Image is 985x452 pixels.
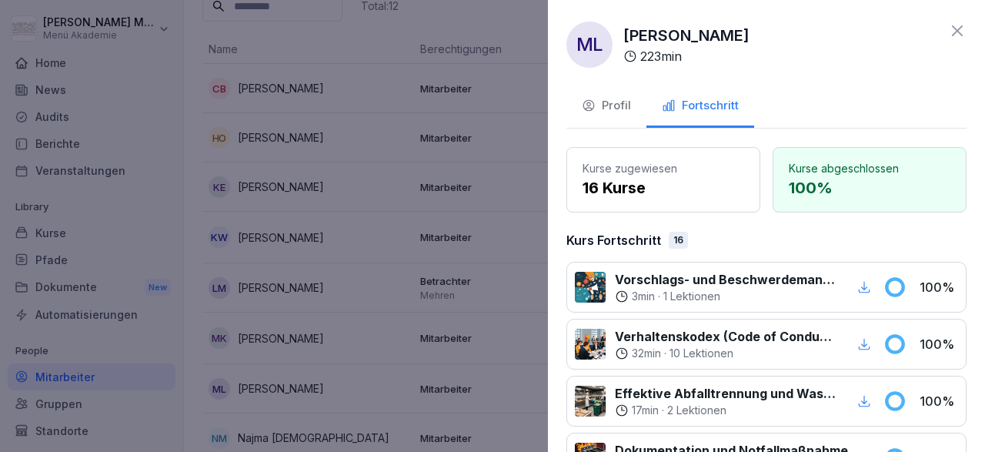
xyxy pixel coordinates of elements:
[632,289,655,304] p: 3 min
[615,403,836,418] div: ·
[920,392,958,410] p: 100 %
[623,24,750,47] p: [PERSON_NAME]
[663,289,720,304] p: 1 Lektionen
[615,270,836,289] p: Vorschlags- und Beschwerdemanagement bei Menü 2000
[920,278,958,296] p: 100 %
[566,231,661,249] p: Kurs Fortschritt
[662,97,739,115] div: Fortschritt
[646,86,754,128] button: Fortschritt
[615,384,836,403] p: Effektive Abfalltrennung und Wastemanagement im Catering
[920,335,958,353] p: 100 %
[789,176,950,199] p: 100 %
[615,346,836,361] div: ·
[615,289,836,304] div: ·
[669,346,733,361] p: 10 Lektionen
[632,346,661,361] p: 32 min
[583,176,744,199] p: 16 Kurse
[566,22,613,68] div: ML
[583,160,744,176] p: Kurse zugewiesen
[566,86,646,128] button: Profil
[667,403,726,418] p: 2 Lektionen
[640,47,682,65] p: 223 min
[582,97,631,115] div: Profil
[615,327,836,346] p: Verhaltenskodex (Code of Conduct) Menü 2000
[669,232,688,249] div: 16
[789,160,950,176] p: Kurse abgeschlossen
[632,403,659,418] p: 17 min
